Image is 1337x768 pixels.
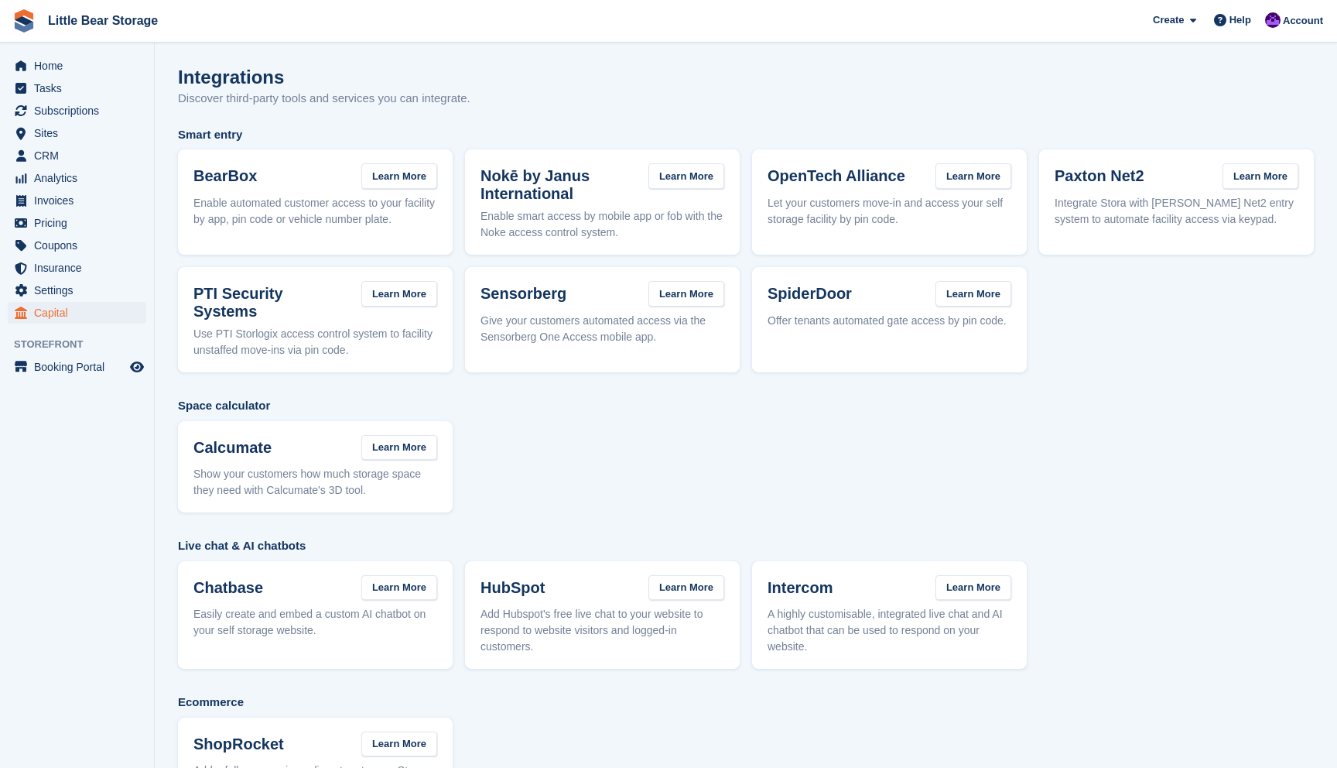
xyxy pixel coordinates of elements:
span: Sites [34,122,127,144]
span: Pricing [34,212,127,234]
p: Integrate Stora with [PERSON_NAME] Net2 entry system to automate facility access via keypad. [1055,195,1298,228]
span: Analytics [34,167,127,189]
p: A highly customisable, integrated live chat and AI chatbot that can be used to respond on your we... [768,606,1011,655]
a: Learn More [361,163,437,189]
a: Learn More [648,163,724,189]
a: Learn More [935,163,1011,189]
a: menu [8,356,146,378]
a: Learn More [361,435,437,461]
p: Enable automated customer access to your facility by app, pin code or vehicle number plate. [193,195,437,228]
img: stora-icon-8386f47178a22dfd0bd8f6a31ec36ba5ce8667c1dd55bd0f319d3a0aa187defe.svg [12,9,36,33]
span: Home [34,55,127,77]
a: menu [8,212,146,234]
span: Space calculator [178,397,1314,415]
a: menu [8,257,146,279]
span: Tasks [34,77,127,99]
a: Learn More [361,281,437,307]
span: CRM [34,145,127,166]
p: Use PTI Storlogix access control system to facility unstaffed move-ins via pin code. [193,326,437,358]
h3: OpenTech Alliance [768,167,905,185]
h3: Calcumate [193,439,272,457]
a: Little Bear Storage [42,8,164,33]
p: Easily create and embed a custom AI chatbot on your self storage website. [193,606,437,639]
span: Storefront [14,337,154,352]
span: Ecommerce [178,694,1314,711]
span: Invoices [34,190,127,211]
a: Learn More [648,575,724,601]
h3: Intercom [768,579,833,597]
span: Subscriptions [34,100,127,122]
h3: Chatbase [193,579,263,597]
p: Let your customers move-in and access your self storage facility by pin code. [768,195,1011,228]
a: Preview store [128,358,146,376]
a: menu [8,122,146,144]
a: Learn More [935,281,1011,307]
span: Capital [34,302,127,324]
a: Learn More [1222,163,1298,189]
span: Booking Portal [34,356,127,378]
span: Live chat & AI chatbots [178,537,1314,555]
img: Henry Hastings [1265,12,1281,28]
a: Learn More [935,575,1011,601]
h3: PTI Security Systems [193,285,344,320]
h3: SpiderDoor [768,285,852,303]
p: Offer tenants automated gate access by pin code. [768,313,1011,329]
span: Account [1283,13,1323,29]
span: Settings [34,279,127,301]
span: Help [1229,12,1251,28]
span: Create [1153,12,1184,28]
p: Give your customers automated access via the Sensorberg One Access mobile app. [480,313,724,345]
a: menu [8,55,146,77]
h3: ShopRocket [193,735,284,753]
a: menu [8,279,146,301]
h3: Sensorberg [480,285,566,303]
a: menu [8,302,146,324]
a: menu [8,100,146,122]
a: menu [8,235,146,256]
a: menu [8,167,146,189]
h3: HubSpot [480,579,545,597]
h1: Integrations [178,67,470,87]
a: Learn More [361,732,437,757]
h3: Nokē by Janus International [480,167,631,202]
p: Show your customers how much storage space they need with Calcumate's 3D tool. [193,466,437,499]
span: Coupons [34,235,127,256]
p: Discover third-party tools and services you can integrate. [178,90,470,108]
p: Add Hubspot's free live chat to your website to respond to website visitors and logged-in customers. [480,606,724,655]
span: Smart entry [178,126,1314,144]
a: menu [8,145,146,166]
h3: Paxton Net2 [1055,167,1144,185]
h3: BearBox [193,167,257,185]
a: Learn More [648,281,724,307]
a: Learn More [361,575,437,601]
a: menu [8,77,146,99]
p: Enable smart access by mobile app or fob with the Noke access control system. [480,208,724,241]
a: menu [8,190,146,211]
span: Insurance [34,257,127,279]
